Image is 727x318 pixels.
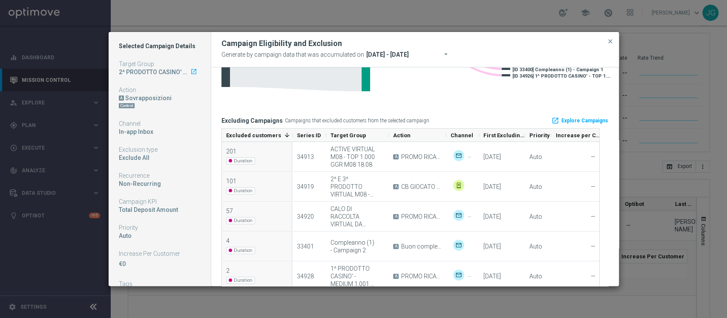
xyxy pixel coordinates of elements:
[330,145,384,168] div: ACTIVE VIRTUAL M08 - TOP 1.000 GGR M08 18.08
[453,180,464,191] img: In-app Inbox
[226,187,255,194] span: Duration
[297,243,314,250] div: 33401
[483,272,500,280] div: 19 Aug 2025, Tuesday
[330,265,384,288] div: 1^ PRODOTTO CASINO' - MEDIUM 1.001 - 3.000 GGR CASINO' M08 19.08
[297,132,321,139] span: Series ID
[401,153,441,161] span: PROMO RICARICA 25% MAX 150 - SPENDIBILE VIRTUAL
[442,49,451,58] i: arrow_drop_down
[364,49,460,61] input: Select date range
[453,150,464,161] img: Optimail
[552,117,559,124] i: launch
[285,118,429,124] span: Campaigns that excluded customers from the selected campaign
[119,280,201,288] div: Tags
[483,183,500,191] div: 18 Aug 2025, Monday
[119,95,124,101] div: A
[512,73,610,79] span: [ID 34926] 1^ PRODOTTO CASINO' - TOP 1.000 GGR CASINO' M08 19.08
[119,198,201,205] div: Campaign KPI
[226,267,257,275] div: 2
[226,217,255,224] span: Duration
[330,239,384,254] div: Compleanno (1) - Campaign 2
[226,207,257,215] div: 57
[119,103,135,108] div: Control
[401,183,441,191] span: CB GIOCATO VIRTUAL 15% MAX 100 EURO - SPENDIBILE VIRTUAL
[119,206,201,214] div: Total Deposit Amount
[330,132,366,139] span: Target Group
[221,117,283,124] h1: Excluding Campaigns
[119,146,201,153] div: Exclusion type
[393,214,399,219] span: A
[297,183,314,191] div: 34919
[483,132,525,139] span: First Excluding Occurrence
[551,114,609,127] a: launchExplore Campaigns
[190,68,197,75] i: launch
[297,272,314,280] div: 34928
[451,132,473,139] span: Channel
[529,213,542,220] div: Auto
[529,153,542,161] div: Auto
[529,183,542,191] div: Auto
[393,274,399,279] span: A
[512,67,603,72] span: [ID 33400] Compleanno (1) - Campaign 1
[119,224,201,231] div: Priority
[483,243,500,250] div: 18 Aug 2025, Monday
[119,68,190,76] div: 2^ PRODOTTO CASINO' GGR M08 - INCIDENZA GGR CASINO' M08 < 20% - GGR M08 > 10 20.08
[119,154,149,161] span: Exclude All
[119,102,201,110] div: DN
[119,42,201,50] h1: Selected Campaign Details
[401,243,441,250] span: Buon compleanno 3000SP
[468,210,479,221] img: In-app Inbox
[453,210,464,221] img: Optimail
[529,272,542,280] div: Auto
[221,49,364,60] span: Generate by campaign data that was accumulated on
[119,60,201,68] div: Target Group
[297,213,314,220] div: 34920
[590,153,595,160] span: —
[226,277,255,284] span: Duration
[221,38,342,49] h2: Campaign Eligibility and Exclusion
[590,213,595,220] span: —
[590,183,595,190] span: —
[119,68,201,76] div: 2^ PRODOTTO CASINO' GGR M08 - INCIDENZA GGR CASINO' M08 < 20% - GGR M08 > 10 20.08
[453,269,464,280] img: Optimail
[119,120,201,127] div: Channel
[119,180,201,188] div: Non-Recurring
[330,175,384,198] div: 2^ E 3^ PRODOTTO VIRTUAL M08 - GGR NB VIRTUAL M08 > 10 EURO 18.08
[555,132,600,139] span: Increase per Customer
[226,247,255,254] span: Duration
[393,132,411,139] span: Action
[125,94,172,102] div: Sovrapposizioni
[119,128,201,136] div: In-app Inbox
[226,177,257,185] div: 101
[393,154,399,159] span: A
[590,273,595,280] span: —
[453,240,464,251] img: Optimail
[468,269,479,280] img: In-app Inbox
[483,213,500,220] div: 18 Aug 2025, Monday
[441,49,454,61] button: arrow_drop_down
[330,205,384,228] div: CALO DI RACCOLTA VIRTUAL DA M08 A M07 > 30% - GGR VIRTUAL M07 > 50€ 18.08
[590,243,595,250] span: —
[119,250,201,257] div: Increase Per Customer
[607,38,614,45] span: close
[401,213,441,220] span: PROMO RICARICA 50% MAX 100 EURO - SPENDIBILE VIRTUAL
[119,172,201,179] div: Recurrence
[190,68,198,76] a: launch
[468,150,479,161] img: In-app Inbox
[226,147,257,155] div: 201
[393,244,399,249] span: A
[529,132,549,139] span: Priority
[226,157,255,165] span: Duration
[529,243,542,250] div: Auto
[119,86,201,94] div: Action
[119,232,201,240] div: Auto
[401,272,441,280] span: PROMO RICARICA 25% MAX 250€ - SPENDIBILE SLOT
[297,153,314,161] div: 34913
[226,237,257,245] div: 4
